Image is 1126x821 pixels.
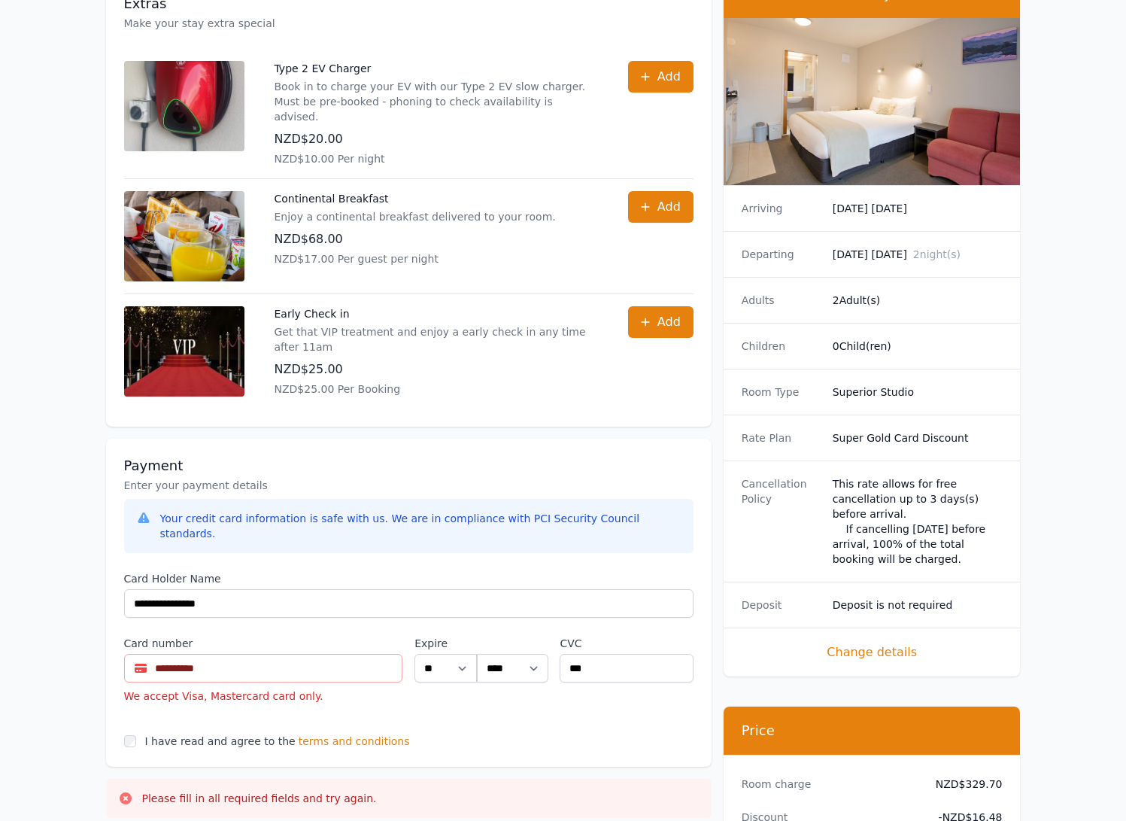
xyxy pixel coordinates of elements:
[742,385,821,400] dt: Room Type
[833,476,1003,567] div: This rate allows for free cancellation up to 3 days(s) before arrival. If cancelling [DATE] befor...
[628,191,694,223] button: Add
[160,511,681,541] div: Your credit card information is safe with us. We are in compliance with PCI Security Council stan...
[275,151,598,166] p: NZD$10.00 Per night
[275,79,598,124] p: Book in to charge your EV with our Type 2 EV slow charger. Must be pre-booked - phoning to check ...
[913,248,961,260] span: 2 night(s)
[742,247,821,262] dt: Departing
[275,209,556,224] p: Enjoy a continental breakfast delivered to your room.
[833,293,1003,308] dd: 2 Adult(s)
[833,201,1003,216] dd: [DATE] [DATE]
[742,643,1003,661] span: Change details
[833,339,1003,354] dd: 0 Child(ren)
[275,191,556,206] p: Continental Breakfast
[275,130,598,148] p: NZD$20.00
[299,734,410,749] span: terms and conditions
[275,61,598,76] p: Type 2 EV Charger
[142,791,377,806] p: Please fill in all required fields and try again.
[628,306,694,338] button: Add
[742,598,821,613] dt: Deposit
[560,636,693,651] label: CVC
[833,385,1003,400] dd: Superior Studio
[275,382,598,397] p: NZD$25.00 Per Booking
[145,735,296,747] label: I have read and agree to the
[124,571,694,586] label: Card Holder Name
[124,457,694,475] h3: Payment
[742,476,821,567] dt: Cancellation Policy
[742,777,912,792] dt: Room charge
[124,636,403,651] label: Card number
[742,339,821,354] dt: Children
[414,636,477,651] label: Expire
[275,306,598,321] p: Early Check in
[275,230,556,248] p: NZD$68.00
[124,306,244,397] img: Early Check in
[657,313,681,331] span: Add
[124,16,694,31] p: Make your stay extra special
[124,689,403,704] div: We accept Visa, Mastercard card only.
[124,478,694,493] p: Enter your payment details
[657,198,681,216] span: Add
[124,191,244,281] img: Continental Breakfast
[275,360,598,379] p: NZD$25.00
[833,430,1003,445] dd: Super Gold Card Discount
[924,777,1003,792] dd: NZD$329.70
[657,68,681,86] span: Add
[628,61,694,93] button: Add
[742,722,1003,740] h3: Price
[477,636,548,651] label: .
[724,18,1021,185] img: Superior Studio
[275,324,598,354] p: Get that VIP treatment and enjoy a early check in any time after 11am
[124,61,244,151] img: Type 2 EV Charger
[742,201,821,216] dt: Arriving
[742,430,821,445] dt: Rate Plan
[742,293,821,308] dt: Adults
[275,251,556,266] p: NZD$17.00 Per guest per night
[833,247,1003,262] dd: [DATE] [DATE]
[833,598,1003,613] dd: Deposit is not required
